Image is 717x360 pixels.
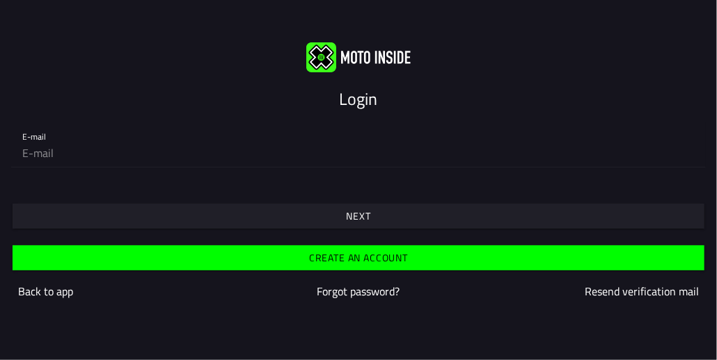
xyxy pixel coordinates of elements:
ion-text: Login [340,86,378,111]
ion-text: Next [346,211,370,221]
a: Resend verification mail [585,283,699,300]
input: E-mail [22,139,695,167]
ion-button: Create an account [13,245,704,270]
a: Forgot password? [317,283,400,300]
a: Back to app [18,283,73,300]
